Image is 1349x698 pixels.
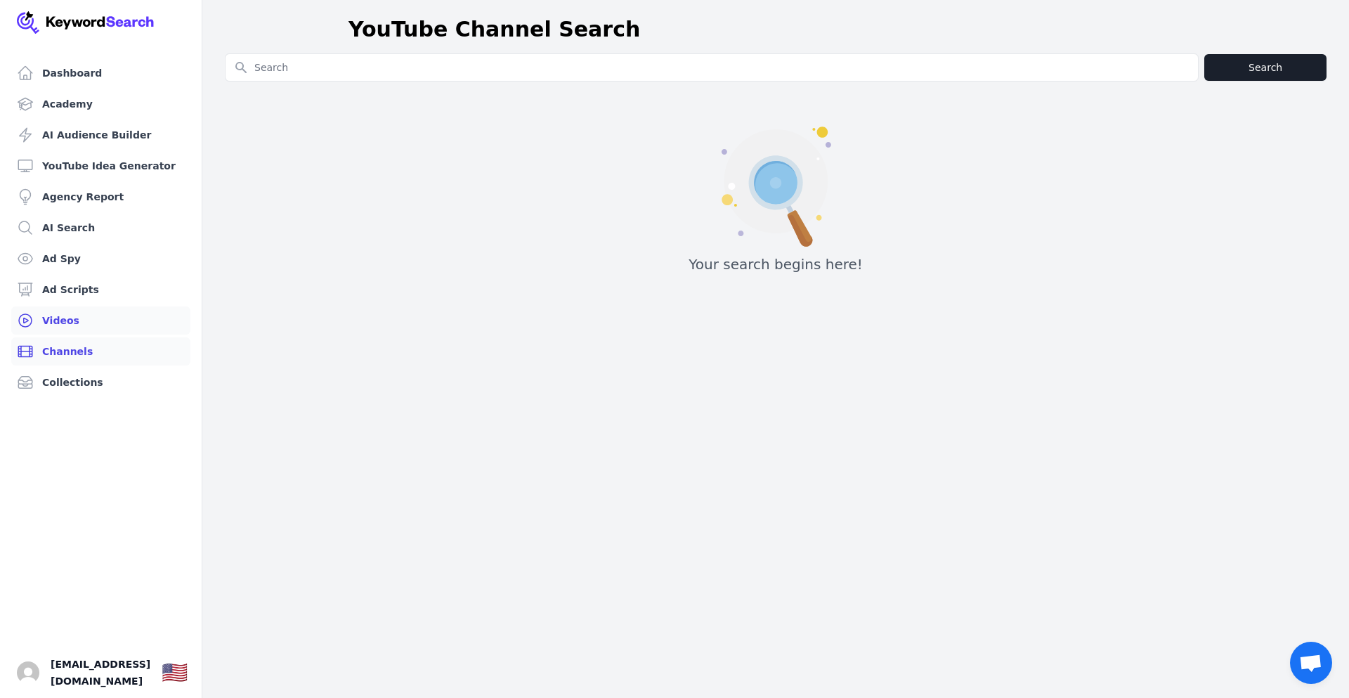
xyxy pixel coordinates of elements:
[11,183,190,211] a: Agency Report
[11,276,190,304] a: Ad Scripts
[348,17,640,42] h1: YouTube Channel Search
[17,661,39,684] button: Open user button
[689,254,863,274] h2: Your search begins here!
[1290,642,1332,684] div: Open chat
[11,337,190,366] a: Channels
[11,245,190,273] a: Ad Spy
[162,659,188,687] button: 🇺🇸
[1204,54,1327,81] button: Search
[162,660,188,685] div: 🇺🇸
[51,656,150,690] span: [EMAIL_ADDRESS][DOMAIN_NAME]
[226,54,1198,81] input: Search
[11,214,190,242] a: AI Search
[11,90,190,118] a: Academy
[11,306,190,335] a: Videos
[17,661,39,684] img: Max Diafoune
[11,152,190,180] a: YouTube Idea Generator
[11,59,190,87] a: Dashboard
[11,121,190,149] a: AI Audience Builder
[17,11,155,34] img: Your Company
[11,368,190,396] a: Collections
